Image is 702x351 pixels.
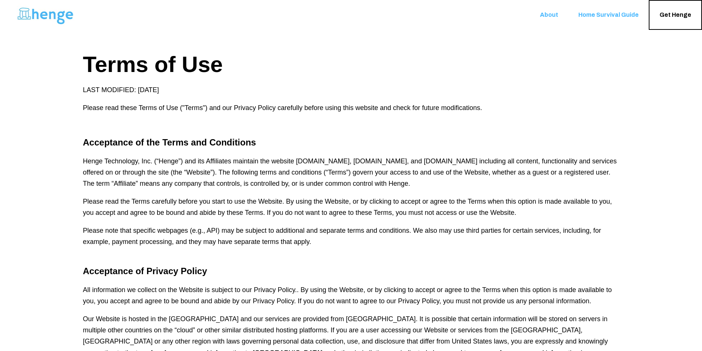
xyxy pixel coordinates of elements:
[83,286,612,305] span: All information we collect on the Website is subject to our Privacy Policy.. By using the Website...
[83,52,223,77] span: Terms of Use
[17,3,74,27] img: Henge-Full-Logo-Blue
[83,104,482,112] span: Please read these Terms of Use ("Terms") and our Privacy Policy carefully before using this websi...
[83,227,601,245] span: Please note that specific webpages (e.g., API) may be subject to additional and separate terms an...
[83,86,159,94] span: LAST MODIFIED: [DATE]
[578,12,639,19] span: Home Survival Guide
[660,12,691,19] span: Get Henge
[83,198,612,216] span: Please read the Terms carefully before you start to use the Website. By using the Website, or by ...
[83,137,256,147] span: Acceptance of the Terms and Conditions
[83,266,207,276] span: Acceptance of Privacy Policy
[83,157,617,187] span: Henge Technology, Inc. (“Henge”) and its Affiliates maintain the website [DOMAIN_NAME], [DOMAIN_N...
[540,12,558,19] span: About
